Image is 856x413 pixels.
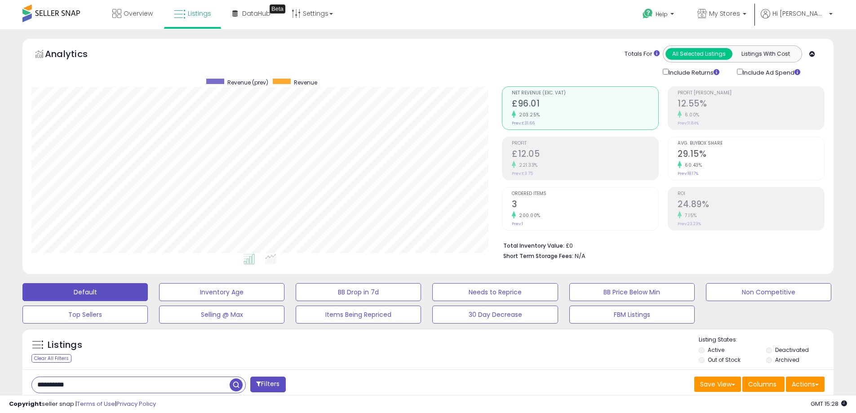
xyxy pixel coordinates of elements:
[512,141,658,146] span: Profit
[512,221,523,226] small: Prev: 1
[116,400,156,408] a: Privacy Policy
[9,400,42,408] strong: Copyright
[625,50,660,58] div: Totals For
[811,400,847,408] span: 2025-09-9 15:28 GMT
[512,171,533,176] small: Prev: £3.75
[678,221,701,226] small: Prev: 23.23%
[503,242,564,249] b: Total Inventory Value:
[188,9,211,18] span: Listings
[503,252,573,260] b: Short Term Storage Fees:
[31,354,71,363] div: Clear All Filters
[656,67,730,77] div: Include Returns
[503,240,818,250] li: £0
[296,283,421,301] button: BB Drop in 7d
[512,199,658,211] h2: 3
[708,356,741,364] label: Out of Stock
[294,79,317,86] span: Revenue
[227,79,268,86] span: Revenue (prev)
[242,9,271,18] span: DataHub
[635,1,683,29] a: Help
[678,141,824,146] span: Avg. Buybox Share
[250,377,285,392] button: Filters
[516,212,541,219] small: 200.00%
[748,380,776,389] span: Columns
[516,162,538,169] small: 221.33%
[569,306,695,324] button: FBM Listings
[699,336,834,344] p: Listing States:
[512,191,658,196] span: Ordered Items
[642,8,653,19] i: Get Help
[516,111,540,118] small: 203.25%
[772,9,826,18] span: Hi [PERSON_NAME]
[682,111,700,118] small: 6.00%
[656,10,668,18] span: Help
[678,98,824,111] h2: 12.55%
[432,283,558,301] button: Needs to Reprice
[708,346,724,354] label: Active
[9,400,156,409] div: seller snap | |
[742,377,785,392] button: Columns
[432,306,558,324] button: 30 Day Decrease
[45,48,105,62] h5: Analytics
[48,339,82,351] h5: Listings
[732,48,799,60] button: Listings With Cost
[159,306,284,324] button: Selling @ Max
[678,191,824,196] span: ROI
[706,283,831,301] button: Non Competitive
[730,67,815,77] div: Include Ad Spend
[159,283,284,301] button: Inventory Age
[296,306,421,324] button: Items Being Repriced
[270,4,285,13] div: Tooltip anchor
[786,377,825,392] button: Actions
[761,9,833,29] a: Hi [PERSON_NAME]
[22,306,148,324] button: Top Sellers
[22,283,148,301] button: Default
[709,9,740,18] span: My Stores
[775,356,799,364] label: Archived
[77,400,115,408] a: Terms of Use
[512,98,658,111] h2: £96.01
[678,171,698,176] small: Prev: 18.17%
[512,149,658,161] h2: £12.05
[575,252,585,260] span: N/A
[694,377,741,392] button: Save View
[678,199,824,211] h2: 24.89%
[682,212,697,219] small: 7.15%
[682,162,702,169] small: 60.43%
[569,283,695,301] button: BB Price Below Min
[678,149,824,161] h2: 29.15%
[124,9,153,18] span: Overview
[775,346,809,354] label: Deactivated
[512,120,535,126] small: Prev: £31.66
[512,91,658,96] span: Net Revenue (Exc. VAT)
[678,91,824,96] span: Profit [PERSON_NAME]
[678,120,699,126] small: Prev: 11.84%
[665,48,732,60] button: All Selected Listings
